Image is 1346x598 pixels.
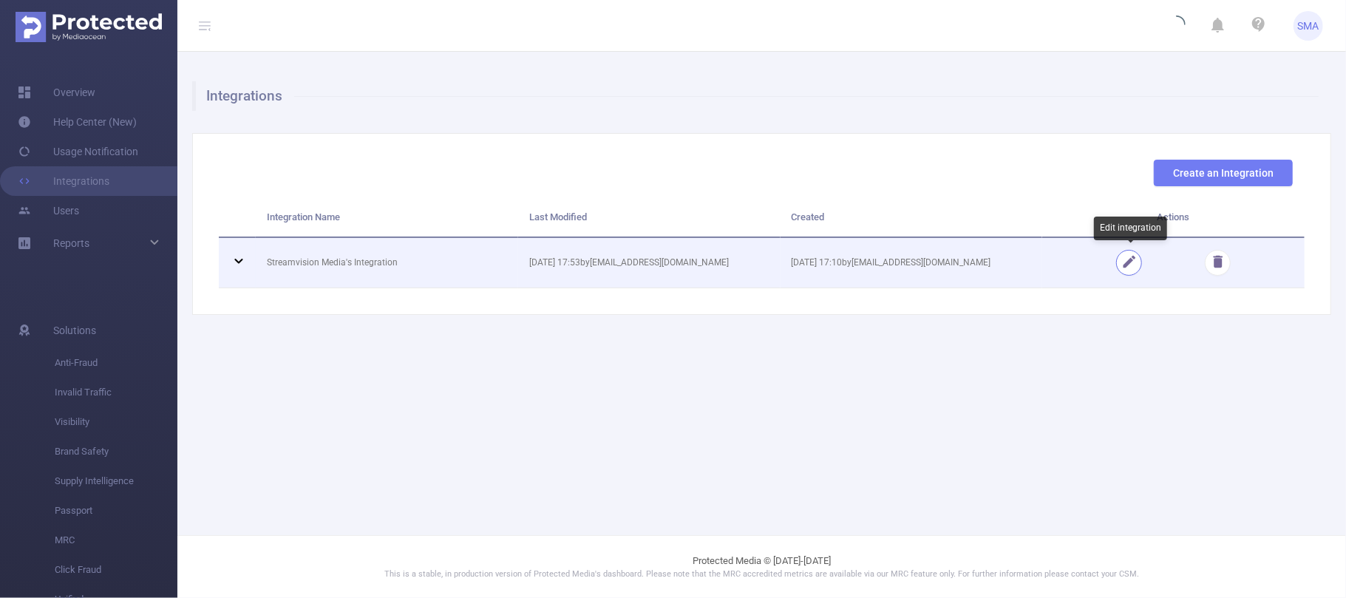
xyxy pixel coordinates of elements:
[214,568,1309,581] p: This is a stable, in production version of Protected Media's dashboard. Please note that the MRC ...
[792,211,825,222] span: Created
[18,78,95,107] a: Overview
[1094,217,1167,240] div: Edit integration
[55,378,177,407] span: Invalid Traffic
[55,555,177,585] span: Click Fraud
[53,237,89,249] span: Reports
[18,107,137,137] a: Help Center (New)
[1154,160,1293,186] button: Create an Integration
[1158,211,1190,222] span: Actions
[55,496,177,526] span: Passport
[55,407,177,437] span: Visibility
[177,535,1346,598] footer: Protected Media © [DATE]-[DATE]
[192,81,1319,111] h1: Integrations
[53,316,96,345] span: Solutions
[18,196,79,225] a: Users
[1298,11,1319,41] span: SMA
[792,257,991,268] span: [DATE] 17:10 by [EMAIL_ADDRESS][DOMAIN_NAME]
[53,228,89,258] a: Reports
[529,257,729,268] span: [DATE] 17:53 by [EMAIL_ADDRESS][DOMAIN_NAME]
[55,526,177,555] span: MRC
[16,12,162,42] img: Protected Media
[529,211,587,222] span: Last Modified
[55,437,177,466] span: Brand Safety
[1168,16,1186,36] i: icon: loading
[55,466,177,496] span: Supply Intelligence
[256,238,518,288] td: Streamvision Media's Integration
[267,211,340,222] span: Integration Name
[18,166,109,196] a: Integrations
[55,348,177,378] span: Anti-Fraud
[18,137,138,166] a: Usage Notification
